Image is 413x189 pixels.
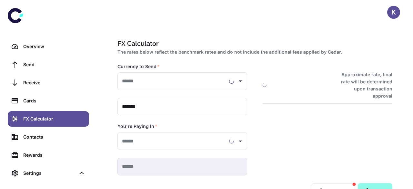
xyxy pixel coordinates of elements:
[8,147,89,163] a: Rewards
[8,57,89,72] a: Send
[23,115,85,122] div: FX Calculator
[23,170,76,177] div: Settings
[334,71,392,100] h6: Approximate rate, final rate will be determined upon transaction approval
[23,97,85,104] div: Cards
[23,133,85,141] div: Contacts
[117,39,390,48] h1: FX Calculator
[23,61,85,68] div: Send
[23,43,85,50] div: Overview
[387,6,400,19] button: K
[117,123,157,130] label: You're Paying In
[23,79,85,86] div: Receive
[8,39,89,54] a: Overview
[236,137,245,146] button: Open
[8,75,89,90] a: Receive
[8,129,89,145] a: Contacts
[8,111,89,127] a: FX Calculator
[236,77,245,86] button: Open
[8,165,89,181] div: Settings
[23,152,85,159] div: Rewards
[8,93,89,109] a: Cards
[117,63,160,70] label: Currency to Send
